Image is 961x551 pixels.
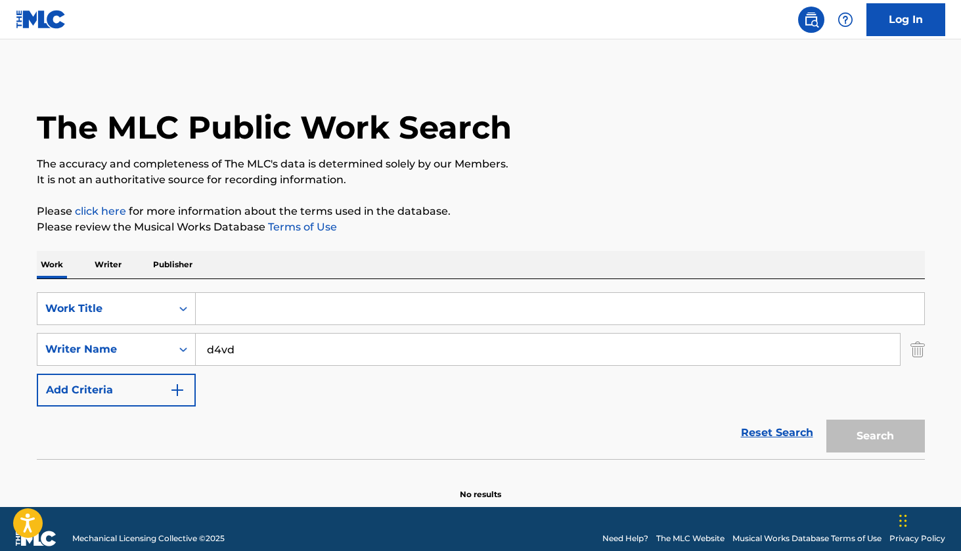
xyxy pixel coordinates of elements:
[866,3,945,36] a: Log In
[899,501,907,540] div: Drag
[37,374,196,407] button: Add Criteria
[895,488,961,551] iframe: Chat Widget
[149,251,196,278] p: Publisher
[75,205,126,217] a: click here
[838,12,853,28] img: help
[16,10,66,29] img: MLC Logo
[45,301,164,317] div: Work Title
[37,219,925,235] p: Please review the Musical Works Database
[169,382,185,398] img: 9d2ae6d4665cec9f34b9.svg
[803,12,819,28] img: search
[37,204,925,219] p: Please for more information about the terms used in the database.
[460,473,501,500] p: No results
[91,251,125,278] p: Writer
[37,251,67,278] p: Work
[889,533,945,544] a: Privacy Policy
[832,7,859,33] div: Help
[45,342,164,357] div: Writer Name
[602,533,648,544] a: Need Help?
[910,333,925,366] img: Delete Criterion
[656,533,725,544] a: The MLC Website
[72,533,225,544] span: Mechanical Licensing Collective © 2025
[732,533,882,544] a: Musical Works Database Terms of Use
[37,292,925,459] form: Search Form
[265,221,337,233] a: Terms of Use
[734,418,820,447] a: Reset Search
[798,7,824,33] a: Public Search
[16,531,56,546] img: logo
[37,172,925,188] p: It is not an authoritative source for recording information.
[37,108,512,147] h1: The MLC Public Work Search
[37,156,925,172] p: The accuracy and completeness of The MLC's data is determined solely by our Members.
